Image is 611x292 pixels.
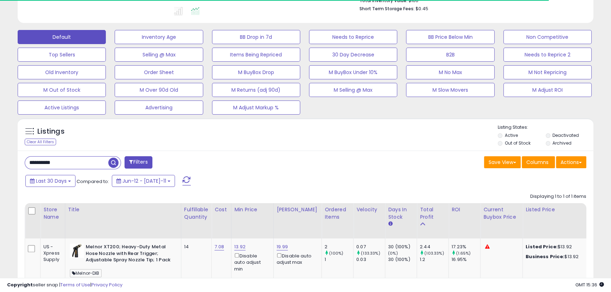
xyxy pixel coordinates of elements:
[484,156,521,168] button: Save View
[526,206,587,213] div: Listed Price
[68,206,178,213] div: Title
[356,256,385,263] div: 0.03
[575,281,604,288] span: 2025-08-11 15:36 GMT
[552,140,571,146] label: Archived
[43,244,60,263] div: US - Xpress Supply
[406,30,494,44] button: BB Price Below Min
[420,206,446,221] div: Total Profit
[36,177,67,184] span: Last 30 Days
[214,206,228,213] div: Cost
[115,65,203,79] button: Order Sheet
[214,243,224,250] a: 7.08
[452,206,477,213] div: ROI
[325,206,350,221] div: Ordered Items
[416,5,428,12] span: $0.45
[452,256,480,263] div: 16.95%
[526,243,558,250] b: Listed Price:
[522,156,555,168] button: Columns
[184,206,208,221] div: Fulfillable Quantity
[406,48,494,62] button: B2B
[483,206,520,221] div: Current Buybox Price
[526,254,584,260] div: $13.92
[406,83,494,97] button: M Slow Movers
[70,269,102,277] span: Melnor-DIB
[309,83,397,97] button: M Selling @ Max
[356,206,382,213] div: Velocity
[212,30,300,44] button: BB Drop in 7d
[388,244,417,250] div: 30 (100%)
[388,206,414,221] div: Days In Stock
[420,244,448,250] div: 2.44
[115,83,203,97] button: M Over 90d Old
[112,175,175,187] button: Jun-12 - [DATE]-11
[25,175,75,187] button: Last 30 Days
[77,178,109,185] span: Compared to:
[556,156,586,168] button: Actions
[325,244,353,250] div: 2
[406,65,494,79] button: M No Max
[498,124,593,131] p: Listing States:
[115,101,203,115] button: Advertising
[309,48,397,62] button: 30 Day Decrease
[526,253,564,260] b: Business Price:
[277,206,319,213] div: [PERSON_NAME]
[552,132,579,138] label: Deactivated
[388,256,417,263] div: 30 (100%)
[25,139,56,145] div: Clear All Filters
[60,281,90,288] a: Terms of Use
[7,282,122,288] div: seller snap | |
[503,83,592,97] button: M Adjust ROI
[277,243,288,250] a: 19.99
[7,281,33,288] strong: Copyright
[18,30,106,44] button: Default
[325,256,353,263] div: 1
[452,244,480,250] div: 17.23%
[18,65,106,79] button: Old Inventory
[503,30,592,44] button: Non Competitive
[18,101,106,115] button: Active Listings
[18,83,106,97] button: M Out of Stock
[456,250,471,256] small: (1.65%)
[361,250,380,256] small: (133.33%)
[420,256,448,263] div: 1.2
[234,243,246,250] a: 13.92
[234,252,268,272] div: Disable auto adjust min
[530,193,586,200] div: Displaying 1 to 1 of 1 items
[329,250,343,256] small: (100%)
[309,30,397,44] button: Needs to Reprice
[70,244,84,258] img: 41LmnuzhgdL._SL40_.jpg
[125,156,152,169] button: Filters
[277,252,316,266] div: Disable auto adjust max
[359,6,415,12] b: Short Term Storage Fees:
[37,127,65,136] h5: Listings
[234,206,271,213] div: Min Price
[212,48,300,62] button: Items Being Repriced
[212,101,300,115] button: M Adjust Markup %
[309,65,397,79] button: M BuyBox Under 10%
[122,177,166,184] span: Jun-12 - [DATE]-11
[18,48,106,62] button: Top Sellers
[504,140,530,146] label: Out of Stock
[503,65,592,79] button: M Not Repricing
[184,244,206,250] div: 14
[424,250,444,256] small: (103.33%)
[86,244,171,265] b: Melnor XT200; Heavy-Duty Metal Hose Nozzle with Rear Trigger; Adjustable Spray Nozzle Tip; 1 Pack
[115,48,203,62] button: Selling @ Max
[115,30,203,44] button: Inventory Age
[388,221,392,227] small: Days In Stock.
[212,65,300,79] button: M BuyBox Drop
[503,48,592,62] button: Needs to Reprice 2
[526,244,584,250] div: $13.92
[91,281,122,288] a: Privacy Policy
[356,244,385,250] div: 0.07
[526,159,549,166] span: Columns
[212,83,300,97] button: M Returns (adj 90d)
[504,132,518,138] label: Active
[43,206,62,221] div: Store Name
[388,250,398,256] small: (0%)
